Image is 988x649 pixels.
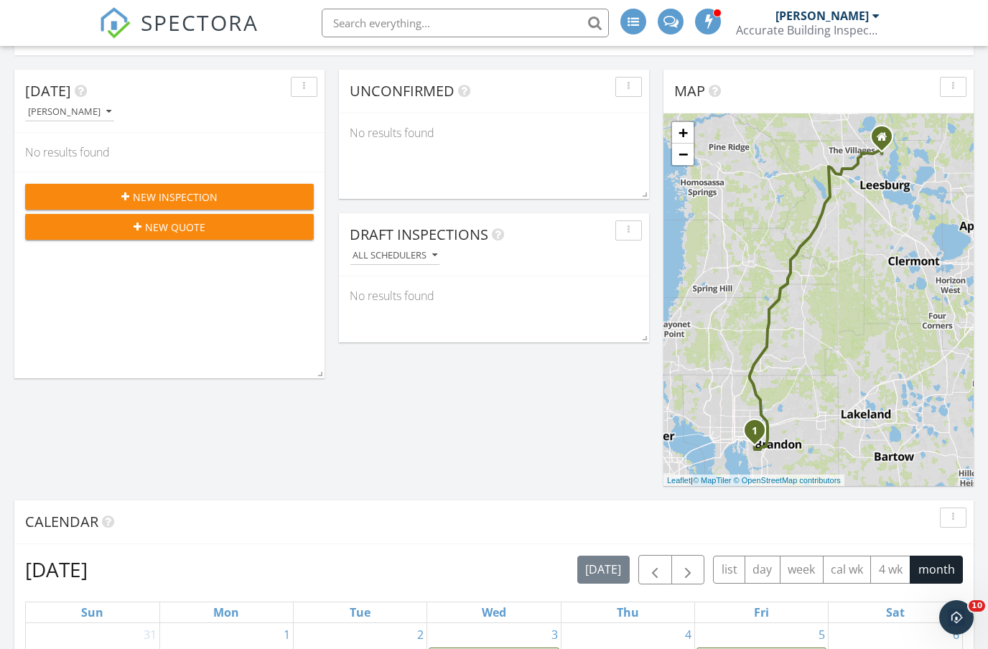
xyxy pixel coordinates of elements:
[693,476,732,485] a: © MapTiler
[339,113,649,152] div: No results found
[614,602,642,622] a: Thursday
[350,246,440,266] button: All schedulers
[752,426,758,436] i: 1
[672,144,694,165] a: Zoom out
[870,556,910,584] button: 4 wk
[667,476,691,485] a: Leaflet
[25,184,314,210] button: New Inspection
[883,602,908,622] a: Saturday
[25,512,98,531] span: Calendar
[775,9,869,23] div: [PERSON_NAME]
[479,602,509,622] a: Wednesday
[663,475,844,487] div: |
[28,107,111,117] div: [PERSON_NAME]
[14,133,325,172] div: No results found
[745,556,780,584] button: day
[882,136,890,145] div: 8950 Standard St, Unit #3306, Lady lake FL 32159
[713,556,745,584] button: list
[78,602,106,622] a: Sunday
[734,476,841,485] a: © OpenStreetMap contributors
[210,602,242,622] a: Monday
[755,430,763,439] div: 7005 Tidewater Trail, Tampa, FL 33619
[25,81,71,101] span: [DATE]
[823,556,872,584] button: cal wk
[350,81,455,101] span: Unconfirmed
[816,623,828,646] a: Go to September 5, 2025
[141,7,258,37] span: SPECTORA
[638,555,672,584] button: Previous month
[339,276,649,315] div: No results found
[133,190,218,205] span: New Inspection
[671,555,705,584] button: Next month
[736,23,880,37] div: Accurate Building Inspections LLC
[25,555,88,584] h2: [DATE]
[347,602,373,622] a: Tuesday
[99,19,258,50] a: SPECTORA
[682,623,694,646] a: Go to September 4, 2025
[969,600,985,612] span: 10
[281,623,293,646] a: Go to September 1, 2025
[751,602,772,622] a: Friday
[674,81,705,101] span: Map
[353,251,437,261] div: All schedulers
[145,220,205,235] span: New Quote
[939,600,974,635] iframe: Intercom live chat
[577,556,630,584] button: [DATE]
[672,122,694,144] a: Zoom in
[25,214,314,240] button: New Quote
[780,556,824,584] button: week
[549,623,561,646] a: Go to September 3, 2025
[141,623,159,646] a: Go to August 31, 2025
[910,556,963,584] button: month
[25,103,114,122] button: [PERSON_NAME]
[322,9,609,37] input: Search everything...
[414,623,427,646] a: Go to September 2, 2025
[99,7,131,39] img: The Best Home Inspection Software - Spectora
[350,225,488,244] span: Draft Inspections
